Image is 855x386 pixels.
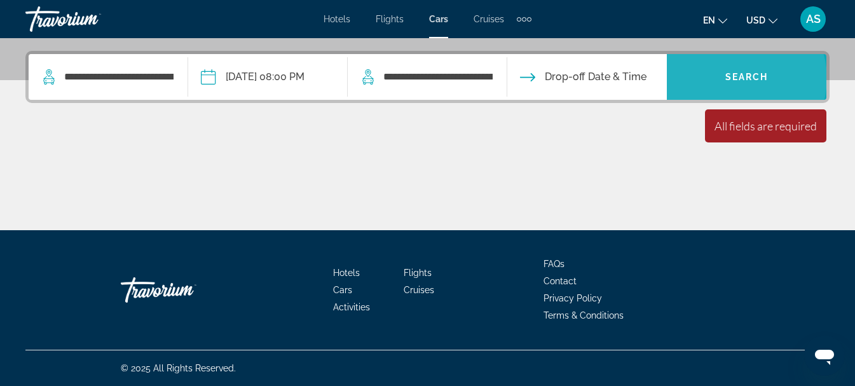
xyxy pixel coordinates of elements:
[121,363,236,373] span: © 2025 All Rights Reserved.
[715,119,817,133] div: All fields are required
[25,3,153,36] a: Travorium
[725,72,769,82] span: Search
[324,14,350,24] a: Hotels
[121,271,248,309] a: Travorium
[806,13,821,25] span: AS
[746,11,777,29] button: Change currency
[544,276,577,286] a: Contact
[201,54,304,100] button: Pickup date: Dec 15, 2025 08:00 PM
[544,293,602,303] a: Privacy Policy
[667,54,826,100] button: Search
[520,54,646,100] button: Drop-off date
[797,6,830,32] button: User Menu
[333,302,370,312] a: Activities
[804,335,845,376] iframe: Кнопка запуска окна обмена сообщениями
[703,11,727,29] button: Change language
[404,268,432,278] a: Flights
[376,14,404,24] a: Flights
[333,268,360,278] a: Hotels
[404,285,434,295] a: Cruises
[544,310,624,321] a: Terms & Conditions
[474,14,504,24] a: Cruises
[746,15,765,25] span: USD
[429,14,448,24] a: Cars
[544,259,564,269] a: FAQs
[29,54,826,100] div: Search widget
[333,285,352,295] a: Cars
[517,9,531,29] button: Extra navigation items
[703,15,715,25] span: en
